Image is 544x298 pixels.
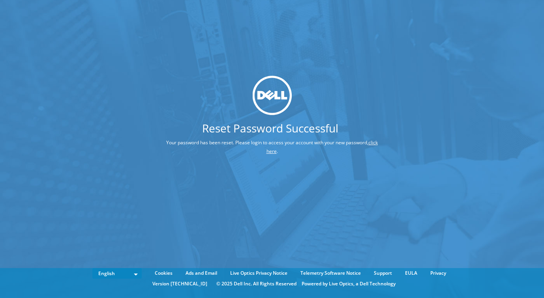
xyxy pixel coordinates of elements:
a: Ads and Email [180,269,223,278]
a: click here [266,139,378,155]
a: Telemetry Software Notice [295,269,367,278]
p: Your password has been reset. Please login to access your account with your new password, . [136,138,408,156]
a: Support [368,269,398,278]
a: Live Optics Privacy Notice [224,269,293,278]
li: © 2025 Dell Inc. All Rights Reserved [212,279,300,288]
a: Cookies [149,269,178,278]
li: Powered by Live Optics, a Dell Technology [302,279,396,288]
h1: Reset Password Successful [136,123,404,134]
a: Privacy [424,269,452,278]
img: dell_svg_logo.svg [252,76,292,115]
li: Version [TECHNICAL_ID] [148,279,211,288]
a: EULA [399,269,423,278]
